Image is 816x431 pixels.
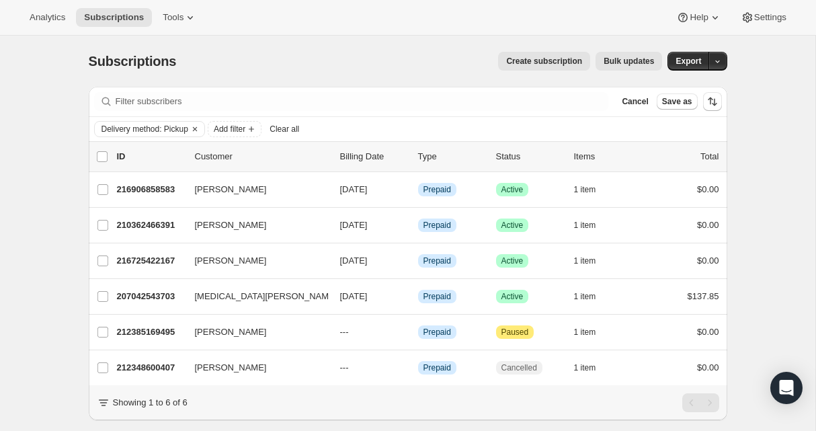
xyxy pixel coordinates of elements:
span: Prepaid [423,184,451,195]
div: Type [418,150,485,163]
button: Sort the results [703,92,722,111]
span: $0.00 [697,220,719,230]
button: 1 item [574,216,611,235]
span: [DATE] [340,184,368,194]
span: Active [501,184,524,195]
span: Bulk updates [604,56,654,67]
button: 1 item [574,251,611,270]
p: 212348600407 [117,361,184,375]
span: [PERSON_NAME] [195,183,267,196]
span: Cancelled [501,362,537,373]
p: Total [700,150,719,163]
button: [PERSON_NAME] [187,250,321,272]
nav: Pagination [682,393,719,412]
span: Active [501,256,524,266]
button: Clear [188,122,202,136]
span: 1 item [574,220,596,231]
span: 1 item [574,362,596,373]
span: Help [690,12,708,23]
div: 216725422167[PERSON_NAME][DATE]InfoPrepaidSuccessActive1 item$0.00 [117,251,719,270]
span: $0.00 [697,256,719,266]
div: 216906858583[PERSON_NAME][DATE]InfoPrepaidSuccessActive1 item$0.00 [117,180,719,199]
span: [DATE] [340,291,368,301]
span: Tools [163,12,183,23]
span: Active [501,291,524,302]
span: Delivery method: Pickup [101,124,188,134]
span: 1 item [574,184,596,195]
span: Settings [754,12,786,23]
span: [PERSON_NAME] [195,325,267,339]
span: Prepaid [423,362,451,373]
span: Prepaid [423,256,451,266]
span: 1 item [574,327,596,338]
p: Customer [195,150,329,163]
button: Clear all [264,121,304,137]
button: Analytics [22,8,73,27]
span: $0.00 [697,327,719,337]
p: Billing Date [340,150,407,163]
button: Cancel [616,93,653,110]
button: Save as [657,93,698,110]
button: [PERSON_NAME] [187,357,321,379]
p: ID [117,150,184,163]
span: Subscriptions [89,54,177,69]
span: $0.00 [697,362,719,373]
button: Create subscription [498,52,590,71]
button: Export [667,52,709,71]
span: Save as [662,96,692,107]
p: Showing 1 to 6 of 6 [113,396,188,409]
span: [PERSON_NAME] [195,254,267,268]
span: Subscriptions [84,12,144,23]
p: Status [496,150,563,163]
span: [DATE] [340,256,368,266]
span: [PERSON_NAME] [195,219,267,232]
span: 1 item [574,291,596,302]
p: 216906858583 [117,183,184,196]
div: 212348600407[PERSON_NAME]---InfoPrepaidCancelled1 item$0.00 [117,358,719,377]
span: Export [676,56,701,67]
span: Prepaid [423,220,451,231]
button: 1 item [574,180,611,199]
div: Items [574,150,641,163]
span: Clear all [270,124,299,134]
p: 216725422167 [117,254,184,268]
span: Paused [501,327,529,338]
span: --- [340,327,349,337]
div: IDCustomerBilling DateTypeStatusItemsTotal [117,150,719,163]
span: 1 item [574,256,596,266]
span: Create subscription [506,56,582,67]
button: [PERSON_NAME] [187,214,321,236]
span: Cancel [622,96,648,107]
div: 207042543703[MEDICAL_DATA][PERSON_NAME][DATE]InfoPrepaidSuccessActive1 item$137.85 [117,287,719,306]
button: 1 item [574,287,611,306]
span: Prepaid [423,327,451,338]
button: Settings [733,8,794,27]
span: Active [501,220,524,231]
p: 212385169495 [117,325,184,339]
button: Help [668,8,729,27]
button: Add filter [208,121,261,137]
button: Subscriptions [76,8,152,27]
input: Filter subscribers [116,92,609,111]
span: [MEDICAL_DATA][PERSON_NAME] [195,290,337,303]
span: [DATE] [340,220,368,230]
p: 207042543703 [117,290,184,303]
span: [PERSON_NAME] [195,361,267,375]
span: Add filter [214,124,245,134]
button: Delivery method: Pickup [95,122,188,136]
p: 210362466391 [117,219,184,232]
span: Prepaid [423,291,451,302]
button: [MEDICAL_DATA][PERSON_NAME] [187,286,321,307]
span: --- [340,362,349,373]
button: 1 item [574,358,611,377]
button: Tools [155,8,205,27]
button: [PERSON_NAME] [187,321,321,343]
div: 212385169495[PERSON_NAME]---InfoPrepaidAttentionPaused1 item$0.00 [117,323,719,342]
div: Open Intercom Messenger [770,372,803,404]
div: 210362466391[PERSON_NAME][DATE]InfoPrepaidSuccessActive1 item$0.00 [117,216,719,235]
span: $137.85 [688,291,719,301]
button: 1 item [574,323,611,342]
span: Analytics [30,12,65,23]
button: Bulk updates [596,52,662,71]
span: $0.00 [697,184,719,194]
